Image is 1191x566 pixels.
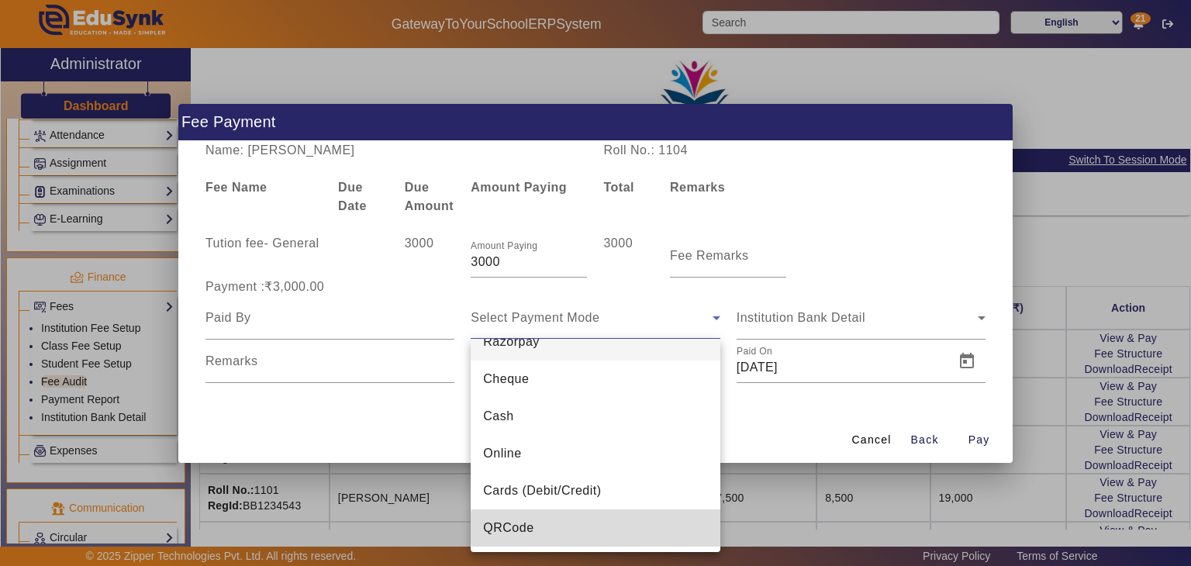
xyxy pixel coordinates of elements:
[483,370,529,388] span: Cheque
[483,407,513,426] span: Cash
[483,444,521,463] span: Online
[483,481,601,500] span: Cards (Debit/Credit)
[483,519,533,537] span: QRCode
[483,333,539,351] span: Razorpay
